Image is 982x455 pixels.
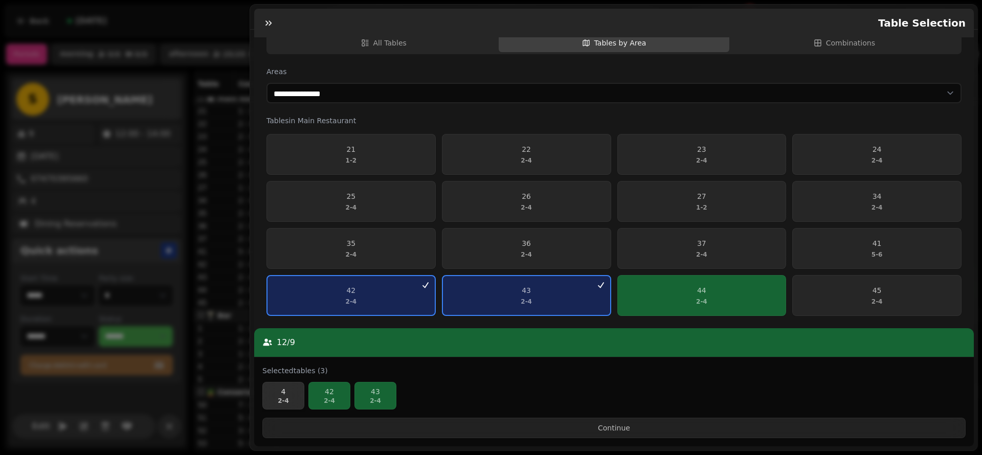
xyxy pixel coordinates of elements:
p: 42 [313,386,346,397]
button: 211-2 [266,134,436,175]
p: 2 - 4 [267,397,300,405]
p: 2 - 4 [872,156,883,165]
button: 42-4 [262,382,304,409]
button: 352-4 [266,228,436,269]
p: 2 - 4 [346,298,357,306]
p: 45 [872,285,883,295]
p: 12 / 9 [277,336,295,349]
button: 432-4 [354,382,396,409]
p: 44 [696,285,707,295]
p: 2 - 4 [313,397,346,405]
button: 252-4 [266,181,436,222]
p: 36 [521,238,532,248]
p: 41 [872,238,883,248]
p: 35 [346,238,357,248]
p: 27 [696,191,707,201]
button: 422-4 [266,275,436,316]
button: Continue [262,418,966,438]
p: 2 - 4 [521,203,532,212]
p: 2 - 4 [521,251,532,259]
p: 5 - 6 [872,251,883,259]
p: 2 - 4 [872,203,883,212]
button: 342-4 [792,181,962,222]
button: 452-4 [792,275,962,316]
button: 222-4 [442,134,611,175]
label: Areas [266,66,962,77]
p: 2 - 4 [696,156,707,165]
button: 242-4 [792,134,962,175]
button: 415-6 [792,228,962,269]
label: Tables in Main Restaurant [266,116,962,126]
button: 271-2 [617,181,787,222]
p: 2 - 4 [359,397,392,405]
p: 25 [346,191,357,201]
p: 2 - 4 [521,156,532,165]
p: 34 [872,191,883,201]
p: 26 [521,191,532,201]
p: 4 [267,386,300,397]
p: 2 - 4 [872,298,883,306]
button: 362-4 [442,228,611,269]
button: 432-4 [442,275,611,316]
p: 21 [346,144,357,154]
p: 43 [359,386,392,397]
p: 43 [521,285,532,295]
p: 1 - 2 [346,156,357,165]
p: 2 - 4 [346,203,357,212]
button: 442-4 [617,275,787,316]
button: 422-4 [308,382,350,409]
button: 232-4 [617,134,787,175]
span: Continue [271,424,957,431]
button: 372-4 [617,228,787,269]
p: 2 - 4 [346,251,357,259]
button: 262-4 [442,181,611,222]
p: 22 [521,144,532,154]
p: 1 - 2 [696,203,707,212]
p: 2 - 4 [696,251,707,259]
p: 2 - 4 [521,298,532,306]
p: 23 [696,144,707,154]
p: 2 - 4 [696,298,707,306]
p: 42 [346,285,357,295]
p: 24 [872,144,883,154]
p: 37 [696,238,707,248]
label: Selected tables (3) [262,366,328,376]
